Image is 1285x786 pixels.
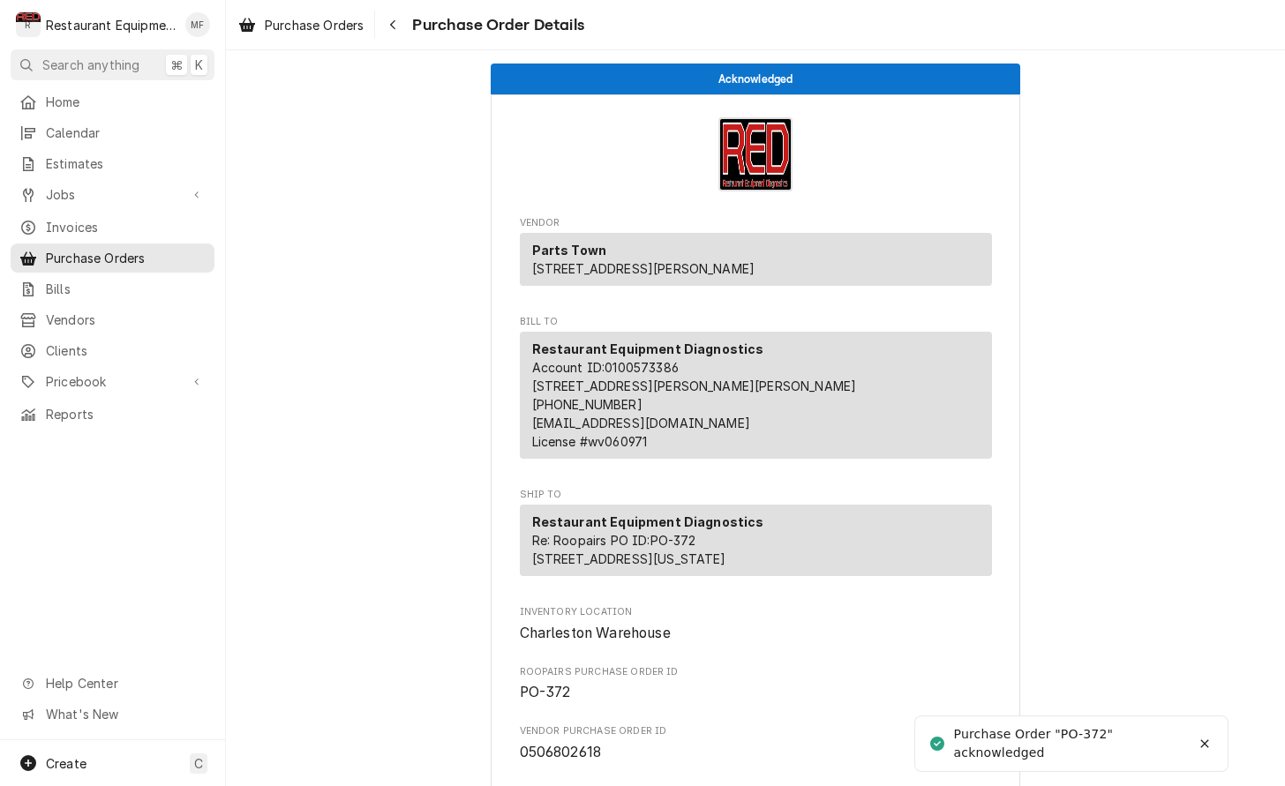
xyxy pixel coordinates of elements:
[42,56,139,74] span: Search anything
[532,261,755,276] span: [STREET_ADDRESS][PERSON_NAME]
[532,397,642,412] a: [PHONE_NUMBER]
[16,12,41,37] div: Restaurant Equipment Diagnostics's Avatar
[520,505,992,583] div: Ship To
[195,56,203,74] span: K
[46,93,206,111] span: Home
[532,434,648,449] span: License # wv060971
[46,249,206,267] span: Purchase Orders
[11,305,214,334] a: Vendors
[16,12,41,37] div: R
[11,243,214,273] a: Purchase Orders
[46,218,206,236] span: Invoices
[520,724,992,738] span: Vendor Purchase Order ID
[520,724,992,762] div: Vendor Purchase Order ID
[46,372,179,391] span: Pricebook
[46,154,206,173] span: Estimates
[11,274,214,303] a: Bills
[718,117,793,191] img: Logo
[520,742,992,763] span: Vendor Purchase Order ID
[11,336,214,365] a: Clients
[11,49,214,80] button: Search anything⌘K
[520,216,992,294] div: Purchase Order Vendor
[520,315,992,467] div: Purchase Order Bill To
[185,12,210,37] div: Madyson Fisher's Avatar
[520,665,992,679] span: Roopairs Purchase Order ID
[520,623,992,644] span: Inventory Location
[379,11,407,39] button: Navigate back
[520,684,571,700] span: PO-372
[11,367,214,396] a: Go to Pricebook
[954,725,1191,762] div: Purchase Order "PO-372" acknowledged
[407,13,584,37] span: Purchase Order Details
[46,341,206,360] span: Clients
[11,87,214,116] a: Home
[46,124,206,142] span: Calendar
[520,233,992,286] div: Vendor
[170,56,183,74] span: ⌘
[46,705,204,723] span: What's New
[11,400,214,429] a: Reports
[520,682,992,703] span: Roopairs Purchase Order ID
[194,754,203,773] span: C
[520,488,992,584] div: Purchase Order Ship To
[520,332,992,466] div: Bill To
[532,360,679,375] span: Account ID: 0100573386
[11,180,214,209] a: Go to Jobs
[520,605,992,643] div: Inventory Location
[520,625,671,641] span: Charleston Warehouse
[231,11,371,40] a: Purchase Orders
[491,64,1020,94] div: Status
[520,505,992,576] div: Ship To
[46,280,206,298] span: Bills
[532,243,607,258] strong: Parts Town
[520,488,992,502] span: Ship To
[46,756,86,771] span: Create
[11,700,214,729] a: Go to What's New
[532,341,764,356] strong: Restaurant Equipment Diagnostics
[520,332,992,459] div: Bill To
[520,216,992,230] span: Vendor
[520,665,992,703] div: Roopairs Purchase Order ID
[11,149,214,178] a: Estimates
[718,73,793,85] span: Acknowledged
[185,12,210,37] div: MF
[11,669,214,698] a: Go to Help Center
[11,118,214,147] a: Calendar
[532,415,750,430] a: [EMAIL_ADDRESS][DOMAIN_NAME]
[532,378,857,393] span: [STREET_ADDRESS][PERSON_NAME][PERSON_NAME]
[520,233,992,293] div: Vendor
[46,311,206,329] span: Vendors
[532,551,726,566] span: [STREET_ADDRESS][US_STATE]
[11,213,214,242] a: Invoices
[265,16,364,34] span: Purchase Orders
[520,605,992,619] span: Inventory Location
[46,405,206,423] span: Reports
[532,533,696,548] span: Re: Roopairs PO ID: PO-372
[46,674,204,692] span: Help Center
[520,744,602,760] span: 0506802618
[46,185,179,204] span: Jobs
[46,16,176,34] div: Restaurant Equipment Diagnostics
[520,315,992,329] span: Bill To
[532,514,764,529] strong: Restaurant Equipment Diagnostics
